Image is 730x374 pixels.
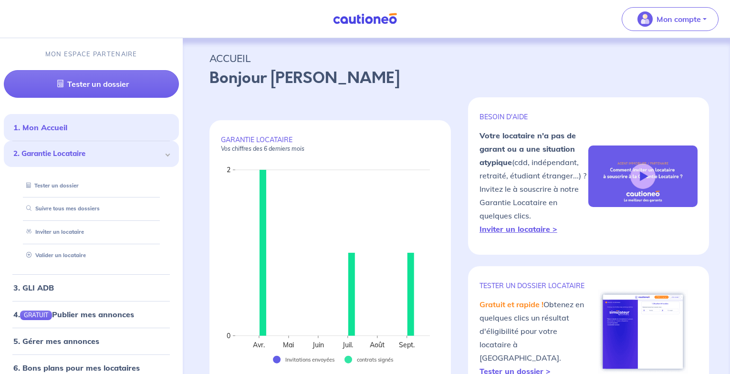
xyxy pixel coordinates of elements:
span: 2. Garantie Locataire [13,148,162,159]
text: 0 [227,332,230,340]
p: GARANTIE LOCATAIRE [221,135,439,153]
a: Valider un locataire [22,252,86,259]
p: MON ESPACE PARTENAIRE [45,50,137,59]
em: Vos chiffres des 6 derniers mois [221,145,304,152]
text: Mai [283,341,294,349]
text: Août [370,341,385,349]
p: TESTER un dossier locataire [480,281,589,290]
a: Tester un dossier [22,182,79,189]
div: 2. Garantie Locataire [4,141,179,167]
text: 2 [227,166,230,174]
a: 6. Bons plans pour mes locataires [13,363,140,373]
a: 3. GLI ADB [13,283,54,292]
p: (cdd, indépendant, retraité, étudiant étranger...) ? Invitez le à souscrire à notre Garantie Loca... [480,129,589,236]
text: Juil. [342,341,353,349]
p: ACCUEIL [209,50,704,67]
a: 1. Mon Accueil [13,123,67,132]
div: Tester un dossier [15,178,167,194]
a: 4.GRATUITPublier mes annonces [13,310,134,319]
div: Valider un locataire [15,248,167,263]
div: Inviter un locataire [15,224,167,240]
button: illu_account_valid_menu.svgMon compte [622,7,719,31]
a: Tester un dossier [4,70,179,98]
text: Sept. [399,341,415,349]
a: Inviter un locataire > [480,224,557,234]
div: 5. Gérer mes annonces [4,332,179,351]
em: Gratuit et rapide ! [480,300,543,309]
text: Avr. [253,341,265,349]
p: Bonjour [PERSON_NAME] [209,67,704,90]
img: Cautioneo [329,13,401,25]
div: 4.GRATUITPublier mes annonces [4,305,179,324]
div: Suivre tous mes dossiers [15,201,167,217]
img: simulateur.png [598,290,688,374]
text: Juin [312,341,324,349]
strong: Votre locataire n'a pas de garant ou a une situation atypique [480,131,576,167]
img: illu_account_valid_menu.svg [637,11,653,27]
a: Suivre tous mes dossiers [22,205,100,212]
img: video-gli-new-none.jpg [588,145,698,207]
p: Mon compte [657,13,701,25]
a: 5. Gérer mes annonces [13,336,99,346]
a: Inviter un locataire [22,229,84,235]
div: 3. GLI ADB [4,278,179,297]
div: 1. Mon Accueil [4,118,179,137]
p: BESOIN D'AIDE [480,113,589,121]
